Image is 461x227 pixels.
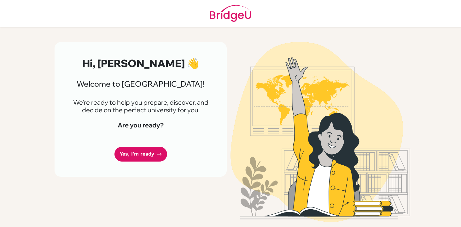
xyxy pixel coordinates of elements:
a: Yes, I'm ready [114,147,167,162]
h2: Hi, [PERSON_NAME] 👋 [70,57,212,69]
h3: Welcome to [GEOGRAPHIC_DATA]! [70,79,212,89]
p: We're ready to help you prepare, discover, and decide on the perfect university for you. [70,99,212,114]
h4: Are you ready? [70,121,212,129]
